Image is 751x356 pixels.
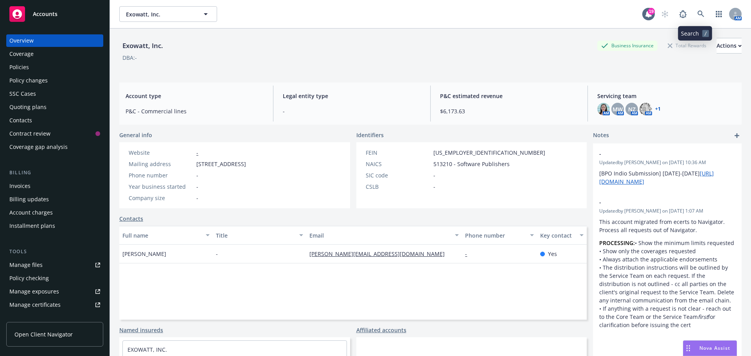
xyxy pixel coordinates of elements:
[196,194,198,202] span: -
[717,38,742,54] button: Actions
[356,326,406,334] a: Affiliated accounts
[9,48,34,60] div: Coverage
[129,160,193,168] div: Mailing address
[6,272,103,284] a: Policy checking
[699,345,730,351] span: Nova Assist
[126,107,264,115] span: P&C - Commercial lines
[537,226,587,245] button: Key contact
[33,11,57,17] span: Accounts
[126,10,194,18] span: Exowatt, Inc.
[129,182,193,191] div: Year business started
[196,160,246,168] span: [STREET_ADDRESS]
[6,88,103,100] a: SSC Cases
[213,226,306,245] button: Title
[366,148,430,157] div: FEIN
[9,180,31,192] div: Invoices
[216,231,295,240] div: Title
[9,259,43,271] div: Manage files
[122,250,166,258] span: [PERSON_NAME]
[6,34,103,47] a: Overview
[309,231,450,240] div: Email
[698,313,708,320] em: first
[283,107,421,115] span: -
[6,101,103,113] a: Quoting plans
[6,259,103,271] a: Manage files
[597,41,658,50] div: Business Insurance
[119,131,152,139] span: General info
[433,182,435,191] span: -
[356,131,384,139] span: Identifiers
[216,250,218,258] span: -
[119,41,166,51] div: Exowatt, Inc.
[683,340,737,356] button: Nova Assist
[9,312,49,324] div: Manage claims
[306,226,462,245] button: Email
[129,171,193,179] div: Phone number
[9,61,29,73] div: Policies
[6,248,103,256] div: Tools
[683,341,693,356] div: Drag to move
[6,193,103,206] a: Billing updates
[196,171,198,179] span: -
[597,103,610,115] img: photo
[9,141,68,153] div: Coverage gap analysis
[6,114,103,127] a: Contacts
[9,114,32,127] div: Contacts
[14,330,73,338] span: Open Client Navigator
[129,194,193,202] div: Company size
[126,92,264,100] span: Account type
[9,272,49,284] div: Policy checking
[309,250,451,258] a: [PERSON_NAME][EMAIL_ADDRESS][DOMAIN_NAME]
[119,226,213,245] button: Full name
[283,92,421,100] span: Legal entity type
[599,169,735,186] p: [BPO Indio Submission] [DATE]-[DATE]
[119,326,163,334] a: Named insureds
[366,182,430,191] div: CSLB
[540,231,575,240] div: Key contact
[9,101,47,113] div: Quoting plans
[599,239,635,247] strong: PROCESSING:
[6,74,103,87] a: Policy changes
[196,182,198,191] span: -
[6,48,103,60] a: Coverage
[6,180,103,192] a: Invoices
[657,6,673,22] a: Start snowing
[6,169,103,177] div: Billing
[122,231,201,240] div: Full name
[664,41,710,50] div: Total Rewards
[6,3,103,25] a: Accounts
[548,250,557,258] span: Yes
[433,171,435,179] span: -
[593,192,742,335] div: -Updatedby [PERSON_NAME] on [DATE] 1:07 AMThis account migrated from ecerts to Navigator. Process...
[366,171,430,179] div: SIC code
[675,6,691,22] a: Report a Bug
[465,231,525,240] div: Phone number
[440,107,578,115] span: $6,173.63
[9,193,49,206] div: Billing updates
[6,285,103,298] a: Manage exposures
[129,148,193,157] div: Website
[465,250,473,258] a: -
[6,206,103,219] a: Account charges
[366,160,430,168] div: NAICS
[593,131,609,140] span: Notes
[693,6,709,22] a: Search
[6,141,103,153] a: Coverage gap analysis
[128,346,167,353] a: EXOWATT, INC.
[599,150,715,158] span: -
[628,105,636,113] span: NZ
[6,299,103,311] a: Manage certificates
[9,74,48,87] div: Policy changes
[9,88,36,100] div: SSC Cases
[6,127,103,140] a: Contract review
[599,239,735,329] p: • Show the minimum limits requested • Show only the coverages requested • Always attach the appli...
[711,6,727,22] a: Switch app
[9,220,55,232] div: Installment plans
[9,285,59,298] div: Manage exposures
[433,160,510,168] span: 513210 - Software Publishers
[732,131,742,140] a: add
[648,8,655,15] div: 19
[433,148,545,157] span: [US_EMPLOYER_IDENTIFICATION_NUMBER]
[6,220,103,232] a: Installment plans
